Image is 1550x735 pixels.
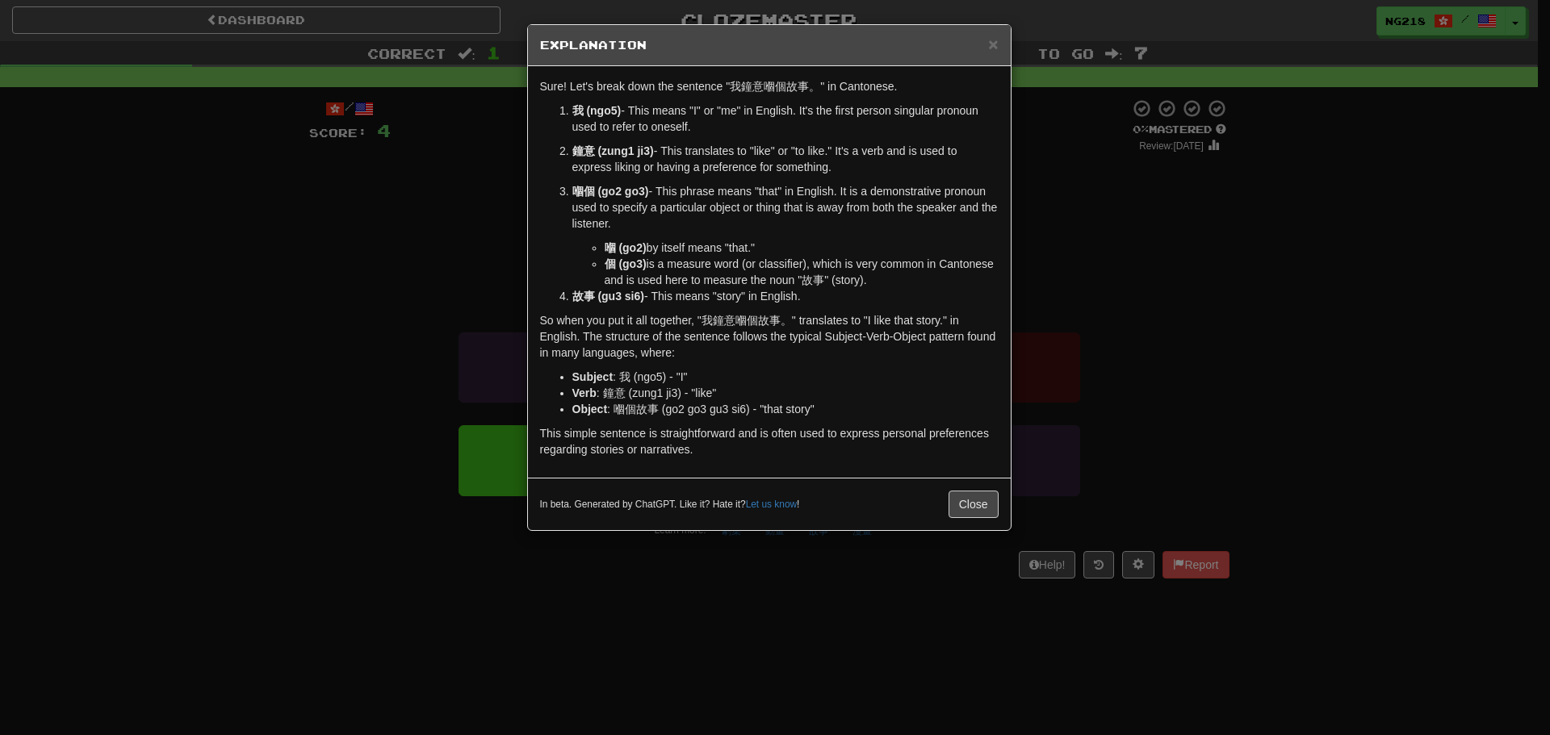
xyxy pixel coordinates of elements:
li: by itself means "that." [605,240,999,256]
li: : 嗰個故事 (go2 go3 gu3 si6) - "that story" [572,401,999,417]
strong: Subject [572,370,614,383]
strong: 嗰個 (go2 go3) [572,185,649,198]
a: Let us know [746,499,797,510]
small: In beta. Generated by ChatGPT. Like it? Hate it? ! [540,498,800,512]
li: : 我 (ngo5) - "I" [572,369,999,385]
strong: Verb [572,386,597,399]
p: So when you put it all together, "我鐘意嗰個故事。" translates to "I like that story." in English. The st... [540,312,999,361]
li: is a measure word (or classifier), which is very common in Cantonese and is used here to measure ... [605,256,999,288]
p: - This means "I" or "me" in English. It's the first person singular pronoun used to refer to ones... [572,102,999,135]
button: Close [988,35,998,52]
strong: 故事 (gu3 si6) [572,290,644,303]
p: - This translates to "like" or "to like." It's a verb and is used to express liking or having a p... [572,143,999,175]
p: Sure! Let's break down the sentence "我鐘意嗰個故事。" in Cantonese. [540,78,999,94]
strong: 個 (go3) [605,257,647,270]
span: × [988,35,998,53]
p: This simple sentence is straightforward and is often used to express personal preferences regardi... [540,425,999,457]
strong: Object [572,403,608,416]
li: : 鐘意 (zung1 ji3) - "like" [572,385,999,401]
h5: Explanation [540,37,999,53]
strong: 嗰 (go2) [605,241,647,254]
p: - This means "story" in English. [572,288,999,304]
strong: 我 (ngo5) [572,104,622,117]
strong: 鐘意 (zung1 ji3) [572,144,654,157]
button: Close [949,491,999,518]
p: - This phrase means "that" in English. It is a demonstrative pronoun used to specify a particular... [572,183,999,232]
